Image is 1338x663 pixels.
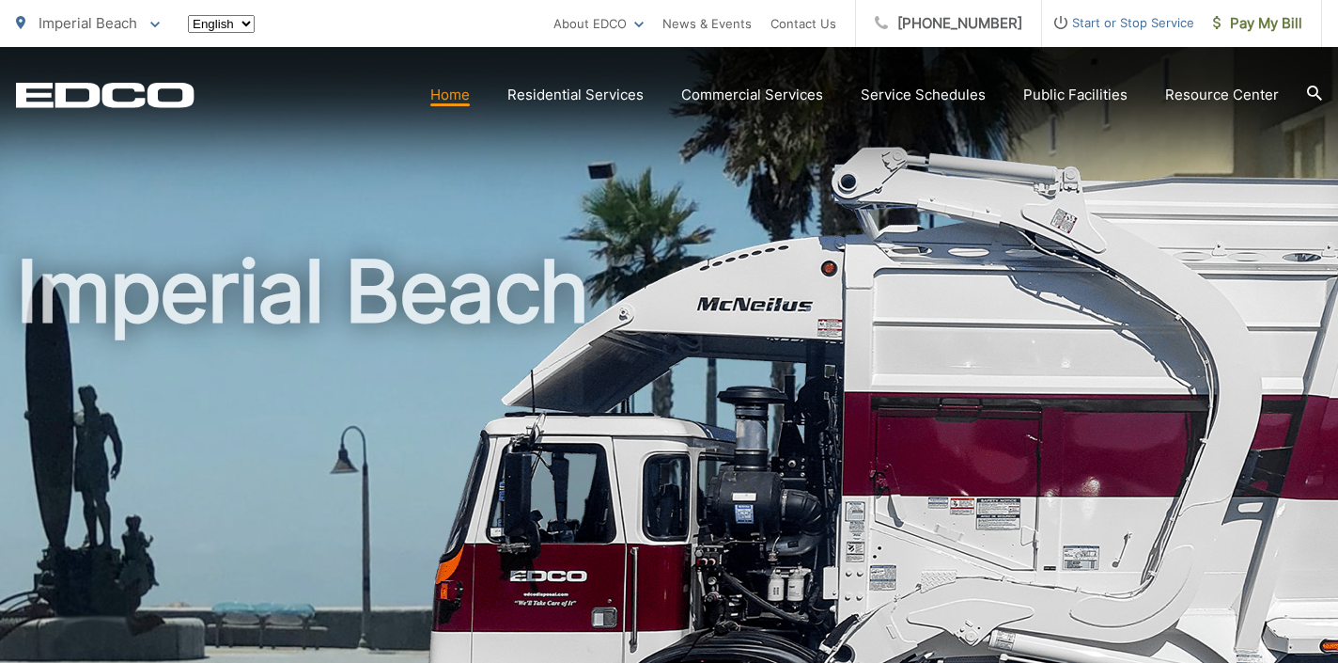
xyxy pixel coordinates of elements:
a: Resource Center [1165,84,1279,106]
a: Residential Services [507,84,644,106]
a: EDCD logo. Return to the homepage. [16,82,194,108]
a: Service Schedules [861,84,986,106]
span: Pay My Bill [1213,12,1302,35]
a: Contact Us [770,12,836,35]
a: About EDCO [553,12,644,35]
a: Commercial Services [681,84,823,106]
a: Home [430,84,470,106]
select: Select a language [188,15,255,33]
span: Imperial Beach [39,14,137,32]
a: News & Events [662,12,752,35]
a: Public Facilities [1023,84,1128,106]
